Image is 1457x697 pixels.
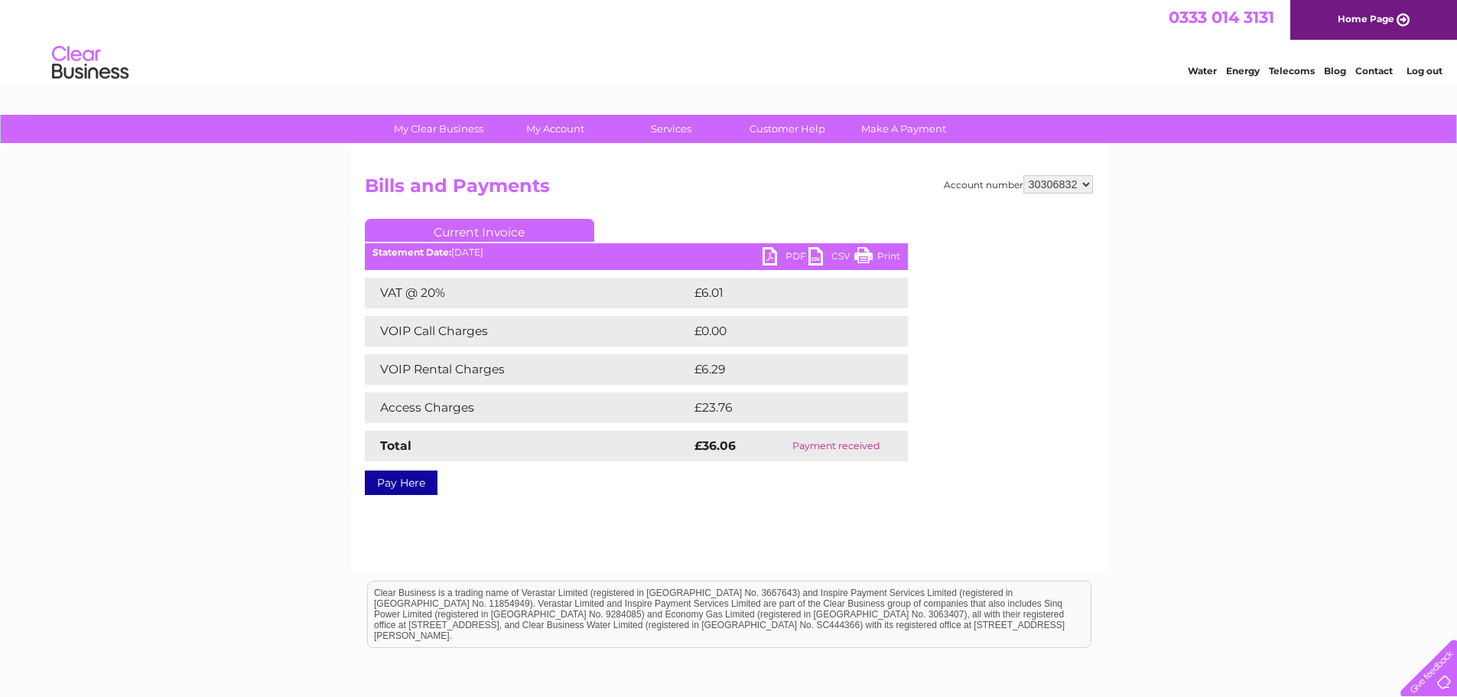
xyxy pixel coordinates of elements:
td: VAT @ 20% [365,278,691,308]
a: Current Invoice [365,219,594,242]
a: Blog [1324,65,1346,77]
a: 0333 014 3131 [1169,8,1274,27]
h2: Bills and Payments [365,175,1093,204]
a: Telecoms [1269,65,1315,77]
a: Customer Help [724,115,850,143]
b: Statement Date: [372,246,451,258]
div: Account number [944,175,1093,194]
td: £6.01 [691,278,870,308]
a: Pay Here [365,471,437,495]
td: Access Charges [365,392,691,423]
td: Payment received [764,431,907,461]
a: PDF [763,247,808,269]
strong: £36.06 [694,438,736,453]
strong: Total [380,438,411,453]
td: £23.76 [691,392,876,423]
div: [DATE] [365,247,908,258]
a: My Clear Business [376,115,502,143]
a: Water [1188,65,1217,77]
div: Clear Business is a trading name of Verastar Limited (registered in [GEOGRAPHIC_DATA] No. 3667643... [368,8,1091,74]
a: Log out [1407,65,1442,77]
td: VOIP Call Charges [365,316,691,347]
a: Services [608,115,734,143]
a: CSV [808,247,854,269]
td: £6.29 [691,354,872,385]
a: Make A Payment [841,115,967,143]
a: Contact [1355,65,1393,77]
td: £0.00 [691,316,873,347]
a: Energy [1226,65,1260,77]
a: Print [854,247,900,269]
a: My Account [492,115,618,143]
img: logo.png [51,40,129,86]
td: VOIP Rental Charges [365,354,691,385]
